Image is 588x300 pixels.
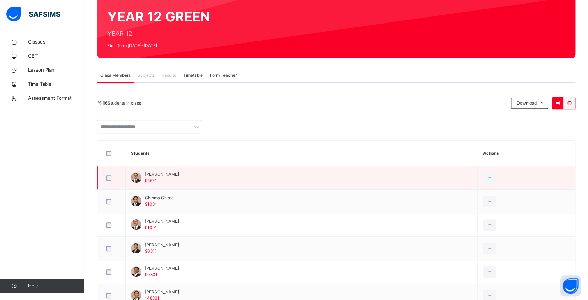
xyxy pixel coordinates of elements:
span: Subjects [138,72,155,79]
span: Lesson Plan [28,67,84,74]
th: Actions [477,141,575,166]
span: Classes [28,39,84,46]
span: 90811 [145,248,157,254]
button: Open asap [560,275,581,296]
th: Students [126,141,478,166]
span: 95671 [145,178,157,183]
span: 91031 [145,201,157,207]
span: Download [516,100,536,106]
span: [PERSON_NAME] [145,289,179,295]
span: Timetable [183,72,203,79]
span: 91091 [145,225,157,230]
img: safsims [6,7,60,21]
span: CBT [28,53,84,60]
span: 90801 [145,272,158,277]
span: [PERSON_NAME] [145,171,179,178]
span: [PERSON_NAME] [145,218,179,225]
span: [PERSON_NAME] [145,242,179,248]
span: Help [28,282,84,289]
span: Students in class [103,100,141,106]
span: Form Teacher [210,72,237,79]
span: Chioma Chime [145,195,174,201]
span: Assessment Format [28,95,84,102]
b: 16 [103,100,108,106]
span: Class Members [100,72,131,79]
span: Time Table [28,81,84,88]
span: Results [162,72,176,79]
span: [PERSON_NAME] [145,265,179,272]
